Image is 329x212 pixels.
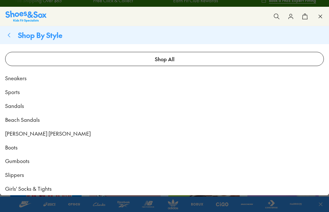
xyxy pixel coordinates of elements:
[5,130,91,137] span: [PERSON_NAME] [PERSON_NAME]
[5,11,47,22] a: Shoes & Sox
[5,102,24,110] span: Sandals
[5,157,30,165] span: Gumboots
[5,143,18,151] span: Boots
[5,88,20,96] span: Sports
[5,52,324,66] a: Shop All
[5,11,47,22] img: SNS_Logo_Responsive.svg
[5,185,52,192] span: Girls' Socks & Tights
[5,74,27,82] span: Sneakers
[18,30,62,40] span: Shop By Style
[5,171,24,178] span: Slippers
[5,116,40,123] span: Beach Sandals
[3,2,22,22] button: Open gorgias live chat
